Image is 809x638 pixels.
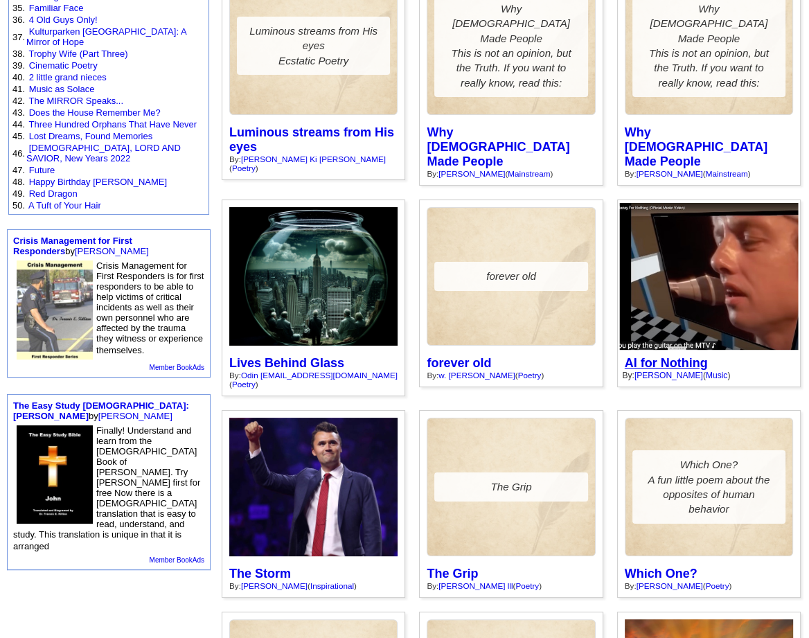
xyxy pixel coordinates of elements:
a: Poetry [515,581,539,590]
div: By: ( ) [427,169,595,178]
a: forever old [427,356,491,370]
a: The Grip [427,418,595,556]
a: Music [705,371,727,380]
a: Music as Solace [29,84,95,94]
a: Member BookAds [150,556,204,564]
font: 42. [12,96,25,106]
font: 35. [12,3,25,13]
a: Poetry [706,581,729,590]
a: Future [29,165,55,175]
div: By: ( ) [427,371,595,380]
a: Why [DEMOGRAPHIC_DATA] Made People [625,125,767,168]
a: The Grip [427,567,478,581]
div: The Grip [434,472,587,501]
a: [PERSON_NAME] [637,581,703,590]
a: Member BookAds [150,364,204,371]
font: 49. [12,188,25,199]
a: Cinematic Poetry [29,60,98,71]
div: By: ( ) [427,581,595,590]
font: 36. [12,15,25,25]
a: Kulturparken [GEOGRAPHIC_DATA]: A Mirror of Hope [26,26,186,47]
a: Lost Dreams, Found Memories [29,131,152,141]
a: [DEMOGRAPHIC_DATA], LORD AND SAVIOR, New Years 2022 [26,143,181,163]
div: By: ( ) [625,169,793,178]
div: By: ( ) [622,371,796,380]
a: Why [DEMOGRAPHIC_DATA] Made People [427,125,569,168]
font: 38. [12,48,25,59]
a: Odin [EMAIL_ADDRESS][DOMAIN_NAME] [241,371,398,380]
a: 4 Old Guys Only! [29,15,98,25]
a: Which One? [625,567,697,581]
a: Familiar Face [29,3,84,13]
a: forever old [427,207,595,346]
font: 43. [12,107,25,118]
font: 47. [12,165,25,175]
a: Happy Birthday [PERSON_NAME] [29,177,167,187]
font: 48. [12,177,25,187]
a: [PERSON_NAME] [241,581,308,590]
a: Crisis Management for First Responders [13,236,132,256]
a: Poetry [232,380,256,389]
div: By: ( ) [229,371,398,389]
a: Mainstream [508,169,550,178]
a: Lives Behind Glass [229,356,344,370]
a: w. [PERSON_NAME] [438,371,515,380]
a: [PERSON_NAME] [438,169,505,178]
a: [PERSON_NAME] Ki [PERSON_NAME] [241,154,386,163]
font: 50. [12,200,25,211]
font: 39. [12,60,25,71]
div: By: ( ) [625,581,793,590]
a: A Tuft of Your Hair [28,200,101,211]
a: Luminous streams from His eyes [229,125,394,154]
a: Red Dragon [29,188,78,199]
a: [PERSON_NAME] [75,246,149,256]
a: The Easy Study [DEMOGRAPHIC_DATA]: [PERSON_NAME] [13,400,189,421]
font: 41. [12,84,25,94]
a: Three Hundred Orphans That Have Never [28,119,197,130]
font: by [13,400,189,421]
a: Mainstream [706,169,748,178]
font: 45. [12,131,25,141]
a: [PERSON_NAME] [637,169,703,178]
a: The MIRROR Speaks... [28,96,123,106]
div: By: ( ) [229,154,398,172]
a: Trophy Wife (Part Three) [28,48,127,59]
img: 47612.jpg [17,425,93,524]
a: Inspirational [310,581,354,590]
font: 46. [12,148,25,159]
div: Luminous streams from His eyes Ecstatic Poetry [237,17,390,75]
div: By: ( ) [229,581,398,590]
a: [PERSON_NAME] [634,371,702,380]
a: The Storm [229,567,291,581]
a: Poetry [232,163,256,172]
font: Crisis Management for First Responders is for first responders to be able to help victims of crit... [96,260,204,355]
div: forever old [434,262,587,290]
font: Finally! Understand and learn from the [DEMOGRAPHIC_DATA] Book of [PERSON_NAME]. Try [PERSON_NAME... [13,425,200,551]
font: 37. [12,32,25,42]
a: Poetry [518,371,542,380]
a: [PERSON_NAME] lll [438,581,513,590]
a: 2 little grand nieces [29,72,107,82]
font: 40. [12,72,25,82]
font: by [13,236,149,256]
div: Which One? A fun little poem about the opposites of human behavior [632,450,785,523]
font: 44. [12,119,25,130]
a: [PERSON_NAME] [98,411,172,421]
a: Which One?A fun little poem about the opposites of human behavior [625,418,793,556]
a: AI for Nothing [625,356,708,370]
img: 51773.jpg [17,260,93,360]
a: Does the House Remember Me? [29,107,161,118]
